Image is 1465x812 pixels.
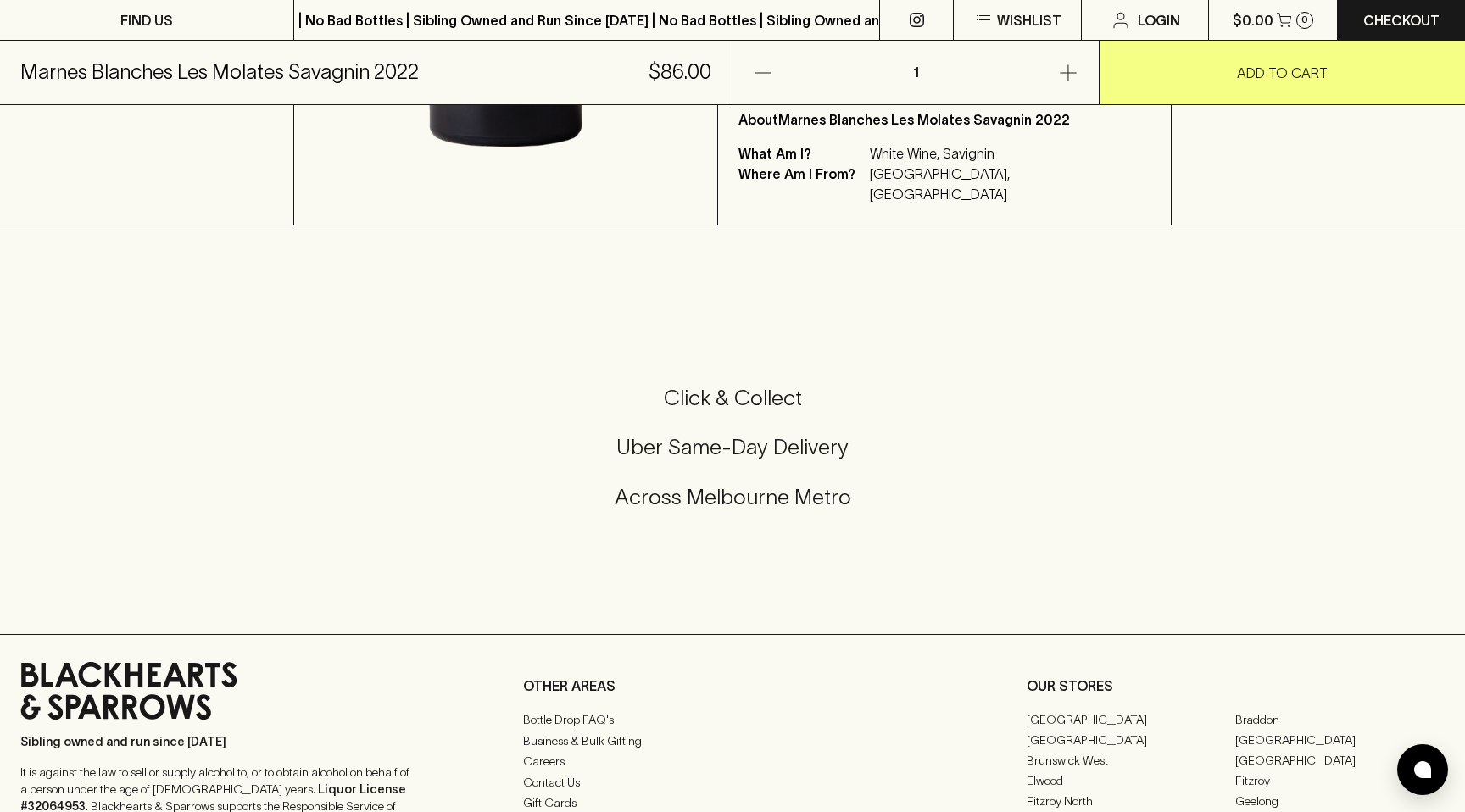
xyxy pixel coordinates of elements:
a: [GEOGRAPHIC_DATA] [1027,709,1236,730]
p: $0.00 [1233,10,1273,31]
h5: $86.00 [649,58,711,86]
p: 1 [895,41,936,104]
h5: Marnes Blanches Les Molates Savagnin 2022 [20,58,419,86]
a: Brunswick West [1027,750,1236,770]
a: Bottle Drop FAQ's [523,709,941,730]
div: Call to action block [20,316,1445,600]
a: Fitzroy [1235,770,1445,791]
a: [GEOGRAPHIC_DATA] [1027,730,1236,750]
button: ADD TO CART [1100,41,1465,104]
p: Wishlist [997,10,1061,31]
p: About Marnes Blanches Les Molates Savagnin 2022 [738,109,1151,130]
a: Geelong [1235,791,1445,811]
p: 0 [1301,15,1308,25]
p: Where Am I From? [738,164,866,204]
p: OUR STORES [1027,676,1445,696]
a: [GEOGRAPHIC_DATA] [1235,730,1445,750]
p: Sibling owned and run since [DATE] [20,733,410,750]
p: [GEOGRAPHIC_DATA], [GEOGRAPHIC_DATA] [870,164,1131,204]
a: Fitzroy North [1027,791,1236,811]
p: ADD TO CART [1237,63,1328,83]
a: [GEOGRAPHIC_DATA] [1235,750,1445,770]
a: Elwood [1027,770,1236,791]
h5: Uber Same-Day Delivery [20,433,1445,461]
p: OTHER AREAS [523,676,941,696]
p: Checkout [1363,10,1440,31]
a: Braddon [1235,709,1445,730]
a: Careers [523,751,941,771]
img: bubble-icon [1414,761,1431,778]
p: What Am I? [738,143,866,164]
a: Contact Us [523,772,941,793]
h5: Across Melbourne Metro [20,483,1445,511]
p: White Wine, Savignin [870,143,1131,164]
p: Login [1138,10,1180,31]
a: Business & Bulk Gifting [523,731,941,751]
p: FIND US [120,10,173,31]
h5: Click & Collect [20,384,1445,412]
